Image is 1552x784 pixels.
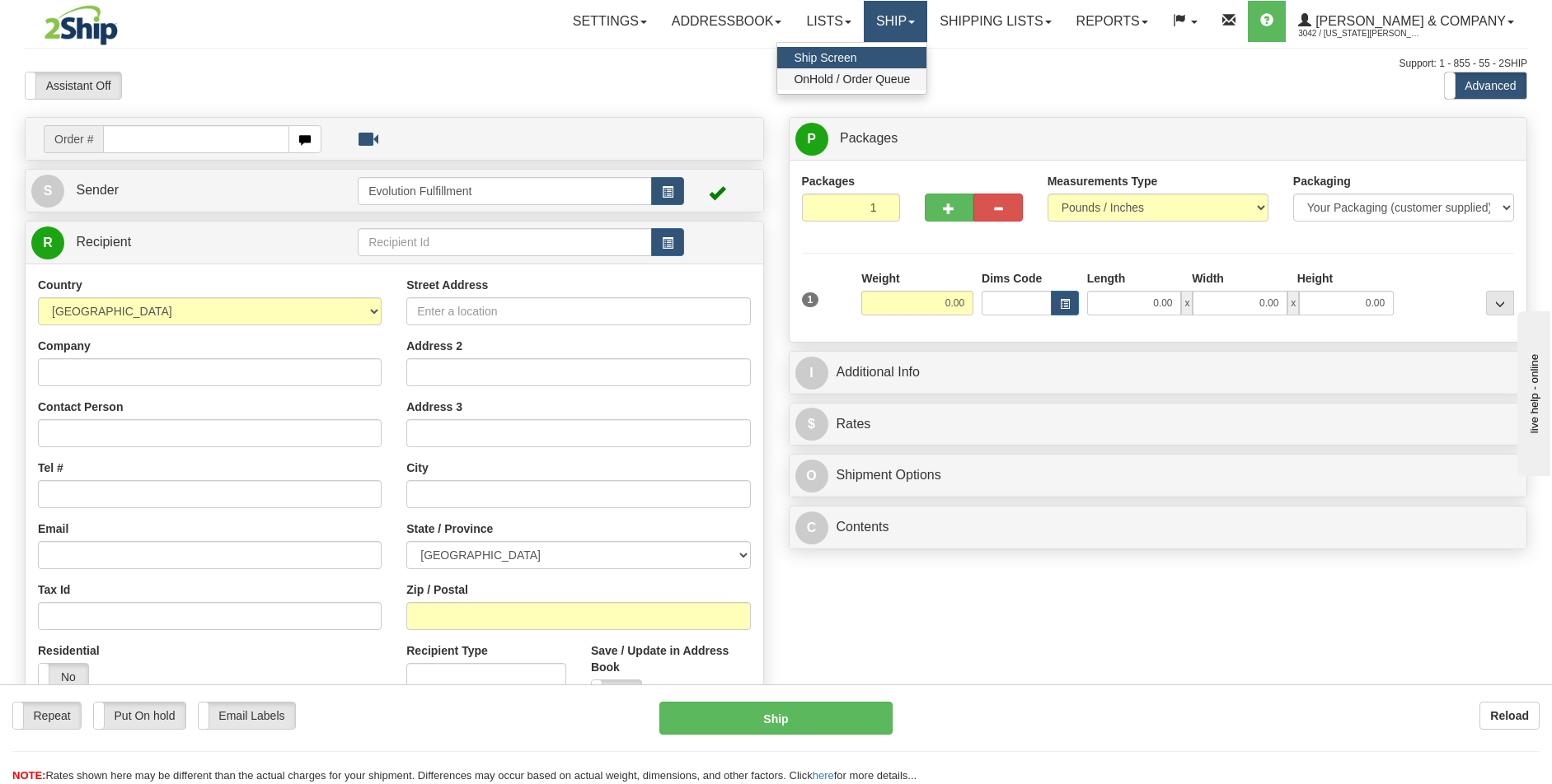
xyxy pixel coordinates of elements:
span: NOTE: [12,769,45,782]
label: Advanced [1445,72,1526,99]
a: Addressbook [659,1,795,42]
a: CContents [795,511,1522,544]
button: Reload [1479,702,1540,730]
label: Residential [38,642,100,659]
label: Dims Code [982,270,1042,287]
label: Address 2 [406,338,462,354]
input: Sender Id [358,177,652,205]
label: Packaging [1293,173,1351,189]
label: Contact Person [38,399,123,415]
span: Recipient [76,235,131,249]
button: Ship [659,702,893,735]
label: Assistant Off [26,72,121,99]
input: Enter a location [406,297,750,325]
label: Tax Id [38,581,70,598]
a: [PERSON_NAME] & Company 3042 / [US_STATE][PERSON_NAME] [1286,1,1526,42]
div: Support: 1 - 855 - 55 - 2SHIP [25,57,1527,71]
label: Measurements Type [1048,173,1158,189]
a: S Sender [31,174,358,208]
label: City [406,460,428,476]
label: Packages [802,173,856,189]
span: 1 [802,292,819,307]
label: Zip / Postal [406,581,468,598]
label: Repeat [13,702,81,729]
b: Reload [1490,709,1529,722]
a: R Recipient [31,226,321,259]
span: S [31,175,64,208]
span: R [31,226,64,259]
span: Order # [44,125,103,153]
label: Height [1297,270,1334,287]
label: No [592,680,641,707]
div: ... [1486,291,1514,315]
label: State / Province [406,520,493,537]
iframe: chat widget [1514,308,1550,476]
a: OnHold / Order Queue [777,68,926,90]
span: Ship Screen [794,51,856,64]
img: logo3042.jpg [25,4,138,46]
label: No [39,664,88,690]
a: here [813,769,834,782]
label: Country [38,277,82,293]
label: Tel # [38,460,63,476]
span: Packages [840,131,898,145]
label: Email [38,520,68,537]
a: $Rates [795,408,1522,441]
label: Email Labels [199,702,295,729]
a: Lists [794,1,863,42]
span: $ [795,408,828,441]
label: Recipient Type [406,642,488,659]
span: Sender [76,183,119,197]
a: P Packages [795,122,1522,156]
label: Width [1192,270,1224,287]
span: [PERSON_NAME] & Company [1311,14,1506,28]
label: Save / Update in Address Book [591,642,751,675]
a: Settings [560,1,659,42]
span: C [795,511,828,544]
span: O [795,460,828,492]
label: Put On hold [94,702,185,729]
a: Reports [1064,1,1160,42]
a: OShipment Options [795,459,1522,492]
a: Shipping lists [927,1,1063,42]
label: Address 3 [406,399,462,415]
div: live help - online [12,14,152,26]
span: x [1287,291,1299,315]
span: P [795,123,828,156]
label: Length [1087,270,1126,287]
a: Ship [864,1,927,42]
span: I [795,357,828,390]
span: x [1181,291,1193,315]
label: Weight [861,270,899,287]
input: Recipient Id [358,228,652,256]
a: IAdditional Info [795,356,1522,390]
span: 3042 / [US_STATE][PERSON_NAME] [1298,26,1422,42]
span: OnHold / Order Queue [794,72,910,86]
label: Company [38,338,91,354]
label: Street Address [406,277,488,293]
a: Ship Screen [777,47,926,68]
